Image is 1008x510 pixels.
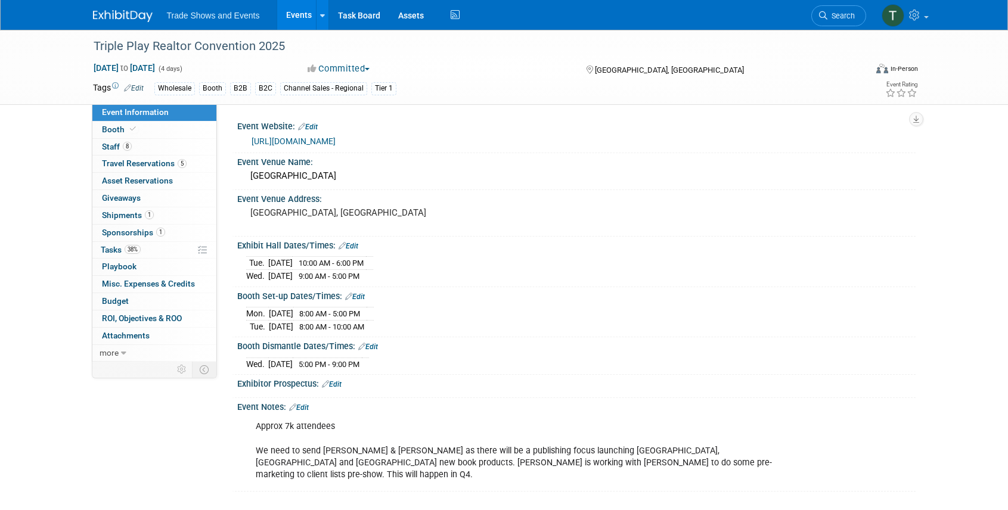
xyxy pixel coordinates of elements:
td: Tue. [246,257,268,270]
span: 1 [145,210,154,219]
a: Giveaways [92,190,216,207]
td: [DATE] [268,257,293,270]
div: Tier 1 [371,82,396,95]
div: [GEOGRAPHIC_DATA] [246,167,907,185]
span: Travel Reservations [102,158,187,168]
div: Event Venue Name: [237,153,916,168]
div: Wholesale [154,82,195,95]
span: Attachments [102,331,150,340]
a: more [92,345,216,362]
td: [DATE] [269,307,293,321]
td: [DATE] [268,357,293,370]
a: Attachments [92,328,216,344]
span: [GEOGRAPHIC_DATA], [GEOGRAPHIC_DATA] [595,66,744,74]
span: Asset Reservations [102,176,173,185]
div: B2B [230,82,251,95]
a: Event Information [92,104,216,121]
div: Event Rating [885,82,917,88]
a: ROI, Objectives & ROO [92,310,216,327]
a: Edit [289,403,309,412]
a: Misc. Expenses & Credits [92,276,216,293]
div: Channel Sales - Regional [280,82,367,95]
span: ROI, Objectives & ROO [102,313,182,323]
span: Staff [102,142,132,151]
td: Tags [93,82,144,95]
a: Edit [124,84,144,92]
span: Trade Shows and Events [167,11,260,20]
button: Committed [303,63,374,75]
div: Event Website: [237,117,916,133]
span: 8:00 AM - 5:00 PM [299,309,360,318]
td: Mon. [246,307,269,321]
div: B2C [255,82,276,95]
div: Event Venue Address: [237,190,916,205]
a: Edit [358,343,378,351]
span: Budget [102,296,129,306]
div: Booth [199,82,226,95]
span: 5 [178,159,187,168]
span: Misc. Expenses & Credits [102,279,195,288]
span: 8:00 AM - 10:00 AM [299,322,364,331]
td: Toggle Event Tabs [192,362,216,377]
span: 10:00 AM - 6:00 PM [299,259,364,268]
a: Edit [339,242,358,250]
div: Booth Dismantle Dates/Times: [237,337,916,353]
pre: [GEOGRAPHIC_DATA], [GEOGRAPHIC_DATA] [250,207,507,218]
a: Playbook [92,259,216,275]
span: Tasks [101,245,141,254]
span: 38% [125,245,141,254]
td: [DATE] [269,320,293,332]
td: [DATE] [268,270,293,282]
span: (4 days) [157,65,182,73]
span: 9:00 AM - 5:00 PM [299,272,359,281]
img: ExhibitDay [93,10,153,22]
a: [URL][DOMAIN_NAME] [252,136,336,146]
span: Event Information [102,107,169,117]
span: 8 [123,142,132,151]
span: Sponsorships [102,228,165,237]
a: Booth [92,122,216,138]
span: Giveaways [102,193,141,203]
span: 5:00 PM - 9:00 PM [299,360,359,369]
img: Tiff Wagner [882,4,904,27]
img: Format-Inperson.png [876,64,888,73]
span: more [100,348,119,357]
i: Booth reservation complete [130,126,136,132]
div: Event Notes: [237,398,916,413]
div: Triple Play Realtor Convention 2025 [89,36,848,57]
div: Event Format [796,62,919,80]
a: Budget [92,293,216,310]
span: Booth [102,125,138,134]
span: [DATE] [DATE] [93,63,156,73]
a: Edit [298,123,318,131]
a: Staff8 [92,139,216,156]
td: Wed. [246,357,268,370]
span: Playbook [102,262,137,271]
div: Exhibit Hall Dates/Times: [237,237,916,252]
a: Travel Reservations5 [92,156,216,172]
a: Search [811,5,866,26]
span: to [119,63,130,73]
div: In-Person [890,64,918,73]
a: Edit [322,380,342,388]
a: Edit [345,293,365,301]
div: Exhibitor Prospectus: [237,375,916,390]
span: Search [827,11,855,20]
div: Booth Set-up Dates/Times: [237,287,916,303]
a: Asset Reservations [92,173,216,189]
span: 1 [156,228,165,237]
a: Sponsorships1 [92,225,216,241]
td: Wed. [246,270,268,282]
td: Personalize Event Tab Strip [172,362,193,377]
td: Tue. [246,320,269,332]
a: Tasks38% [92,242,216,259]
span: Shipments [102,210,154,220]
a: Shipments1 [92,207,216,224]
div: Approx 7k attendees We need to send [PERSON_NAME] & [PERSON_NAME] as there will be a publishing f... [247,415,784,486]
